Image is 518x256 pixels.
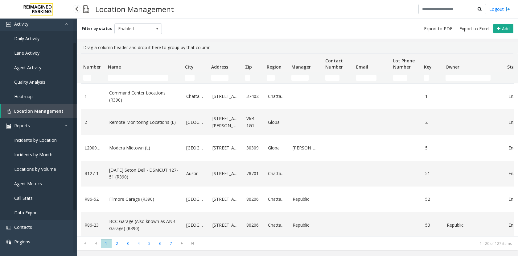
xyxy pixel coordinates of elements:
[155,239,166,248] span: Page 6
[14,224,32,230] span: Contacts
[246,170,261,177] a: 78701
[6,240,11,245] img: 'icon'
[391,72,421,83] td: Lot Phone Number Filter
[268,93,285,100] a: Chattanooga
[84,196,102,203] a: R86-52
[264,72,289,83] td: Region Filter
[393,75,407,81] input: Lot Phone Number Filter
[186,196,205,203] a: [GEOGRAPHIC_DATA]
[293,222,319,229] a: Republic
[115,24,152,34] span: Enabled
[185,64,194,70] span: City
[291,64,311,70] span: Manager
[209,72,243,83] td: Address Filter
[446,75,491,81] input: Owner Filter
[425,93,439,100] a: 1
[84,222,102,229] a: R86-23
[446,64,459,70] span: Owner
[83,2,89,17] img: pageIcon
[425,119,439,126] a: 2
[14,65,41,70] span: Agent Activity
[267,64,282,70] span: Region
[212,115,239,129] a: [STREET_ADDRESS][PERSON_NAME]
[447,222,501,229] a: Republic
[243,72,264,83] td: Zip Filter
[291,75,309,81] input: Manager Filter
[202,241,512,246] kendo-pager-info: 1 - 20 of 127 items
[424,64,432,70] span: Key
[81,42,514,53] div: Drag a column header and drop it here to group by that column
[83,64,101,70] span: Number
[186,222,205,229] a: [GEOGRAPHIC_DATA]
[14,94,33,99] span: Heatmap
[245,75,250,81] input: Zip Filter
[393,58,415,70] span: Lot Phone Number
[421,24,455,33] button: Export to PDF
[268,196,285,203] a: Chattanooga
[246,115,261,129] a: V6B 1G1
[425,170,439,177] a: 51
[323,72,354,83] td: Contact Number Filter
[457,24,492,33] button: Export to Excel
[493,24,513,34] button: Add
[109,145,179,151] a: Modera Midtown (L)
[293,196,319,203] a: Republic
[212,93,239,100] a: [STREET_ADDRESS]
[101,239,112,248] span: Page 1
[84,145,102,151] a: L20000500
[325,58,343,70] span: Contact Number
[109,196,179,203] a: Filmore Garage (R390)
[186,145,205,151] a: [GEOGRAPHIC_DATA]
[424,75,429,81] input: Key Filter
[421,72,443,83] td: Key Filter
[14,21,28,27] span: Activity
[356,64,368,70] span: Email
[14,50,39,56] span: Lane Activity
[267,75,275,81] input: Region Filter
[109,119,179,126] a: Remote Monitoring Locations (L)
[108,75,168,81] input: Name Filter
[6,109,11,114] img: 'icon'
[14,181,42,187] span: Agent Metrics
[212,170,239,177] a: [STREET_ADDRESS]
[109,167,179,181] a: [DATE] Seton Dell - DSMCUT 127-51 (R390)
[144,239,155,248] span: Page 5
[133,239,144,248] span: Page 4
[92,2,177,17] h3: Location Management
[176,239,187,248] span: Go to the next page
[14,239,30,245] span: Regions
[245,64,252,70] span: Zip
[77,53,518,236] div: Data table
[211,75,228,81] input: Address Filter
[459,26,489,32] span: Export to Excel
[14,79,45,85] span: Quality Analysis
[14,210,38,216] span: Data Export
[289,72,323,83] td: Manager Filter
[6,22,11,27] img: 'icon'
[268,145,285,151] a: Global
[246,196,261,203] a: 80206
[105,72,183,83] td: Name Filter
[14,166,56,172] span: Locations by Volume
[188,241,197,246] span: Go to the last page
[185,75,195,81] input: City Filter
[186,119,205,126] a: [GEOGRAPHIC_DATA]
[425,145,439,151] a: 5
[186,93,205,100] a: Chattanooga
[246,145,261,151] a: 30309
[505,6,510,12] img: logout
[6,225,11,230] img: 'icon'
[183,72,209,83] td: City Filter
[356,75,376,81] input: Email Filter
[82,26,112,31] label: Filter by status
[14,195,33,201] span: Call Stats
[84,119,102,126] a: 2
[6,124,11,128] img: 'icon'
[14,152,52,157] span: Incidents by Month
[212,145,239,151] a: [STREET_ADDRESS]
[14,123,30,128] span: Reports
[108,64,121,70] span: Name
[424,26,452,32] span: Export to PDF
[83,75,91,81] input: Number Filter
[212,196,239,203] a: [STREET_ADDRESS]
